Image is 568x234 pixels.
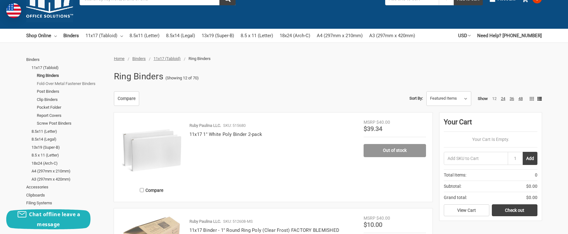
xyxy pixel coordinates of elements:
div: MSRP [364,119,375,126]
a: Need Help? [PHONE_NUMBER] [477,29,542,42]
a: 13x19 (Super-B) [202,29,234,42]
span: Subtotal: [444,183,461,190]
a: 8.5x14 (Legal) [166,29,195,42]
a: 8.5 x 11 (Letter) [32,151,107,159]
a: 48 [518,96,523,101]
a: 24 [501,96,505,101]
a: A4 (297mm x 210mm) [317,29,363,42]
input: Add SKU to Cart [444,152,508,165]
a: A3 (297mm x 420mm) [32,175,107,183]
a: Fold-Over Metal Fastener Binders [37,80,107,88]
a: 13x19 (Super-B) [32,143,107,152]
a: 11x17 (Tabloid) [154,56,181,61]
p: Your Cart Is Empty. [444,136,537,143]
span: (Showing 12 of 70) [165,75,199,81]
a: Home [114,56,125,61]
a: Binders [63,29,79,42]
span: Ring Binders [189,56,211,61]
a: Pocket Folder [37,103,107,112]
span: $40.00 [376,120,390,125]
a: Shop Online [26,29,57,42]
span: Chat offline leave a message [29,211,80,228]
div: Your Cart [444,117,537,132]
div: MSRP [364,215,375,222]
a: Paper [26,207,107,215]
a: 8.5x14 (Legal) [32,135,107,143]
label: Compare [120,185,183,195]
label: Sort By: [409,94,423,103]
a: 11x17 (Tabloid) [32,64,107,72]
a: 8.5x11 (Letter) [32,127,107,136]
a: 11x17 1" White Poly Binder 2-pack [189,132,262,137]
a: 11x17 Binder - 1" Round Ring Poly (Clear Frost) FACTORY BLEMISHED [189,227,339,233]
h1: Ring Binders [114,68,163,85]
span: $0.00 [526,194,537,201]
a: A3 (297mm x 420mm) [369,29,415,42]
a: 36 [510,96,514,101]
a: 8.5 x 11 (Letter) [241,29,273,42]
a: 12 [492,96,497,101]
input: Compare [140,188,144,192]
a: Post Binders [37,87,107,96]
a: 11x17 (Tabloid) [86,29,123,42]
p: SKU: 512608-MS [223,218,253,225]
a: Clipboards [26,191,107,199]
a: Filing Systems [26,199,107,207]
span: Total Items: [444,172,466,178]
p: SKU: 515680 [223,122,246,129]
a: Out of stock [364,144,426,157]
a: 18x24 (Arch-C) [32,159,107,167]
span: $40.00 [376,216,390,221]
a: Accessories [26,183,107,191]
a: A4 (297mm x 210mm) [32,167,107,175]
a: View Cart [444,204,489,216]
a: 18x24 (Arch-C) [280,29,310,42]
a: Check out [492,204,537,216]
a: Ring Binders [37,72,107,80]
a: Binders [26,56,107,64]
img: 11x17 1" White Poly Binder 2-pack [120,119,183,182]
span: $39.34 [364,125,382,132]
button: Add [523,152,537,165]
a: 8.5x11 (Letter) [130,29,159,42]
span: 0 [535,172,537,178]
span: $0.00 [526,183,537,190]
a: Report Covers [37,112,107,120]
span: Show [478,96,488,101]
a: Clip Binders [37,96,107,104]
p: Ruby Paulina LLC. [189,122,221,129]
a: Binders [132,56,146,61]
a: USD [458,29,471,42]
span: $10.00 [364,221,382,228]
span: Grand total: [444,194,467,201]
a: Screw Post Binders [37,119,107,127]
p: Ruby Paulina LLC. [189,218,221,225]
a: Compare [114,91,139,106]
img: duty and tax information for United States [6,3,21,18]
button: Chat offline leave a message [6,209,91,229]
